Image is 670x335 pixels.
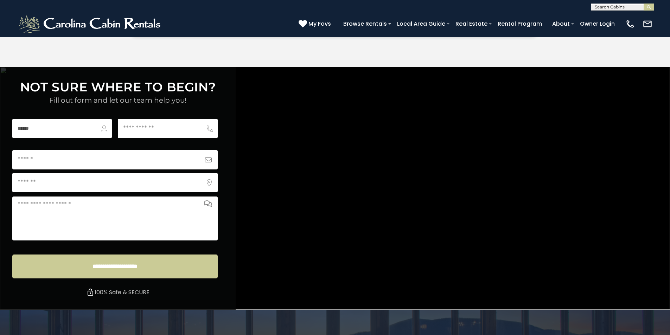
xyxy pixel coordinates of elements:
h4: Fill out form and let our team help you! [12,96,223,104]
img: mail-regular-white.png [643,19,652,29]
a: Real Estate [452,18,491,30]
a: Local Area Guide [394,18,449,30]
p: 100% safe & SECURE [12,288,223,297]
a: Rental Program [494,18,545,30]
a: Owner Login [576,18,618,30]
h3: NOT SURE WHERE TO BEGIN? [12,79,223,95]
img: White-1-2.png [18,13,164,34]
img: phone-regular-white.png [625,19,635,29]
span: My Favs [308,19,331,28]
a: Browse Rentals [340,18,390,30]
a: My Favs [299,19,333,28]
img: # [86,288,95,296]
a: About [549,18,573,30]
